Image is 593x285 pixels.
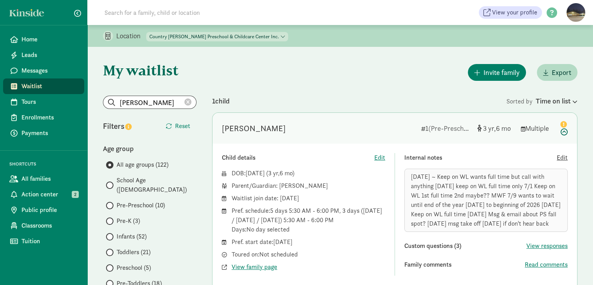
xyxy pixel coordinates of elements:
span: Invite family [483,67,520,78]
span: Payments [21,128,78,138]
iframe: Chat Widget [554,248,593,285]
input: Search for a family, child or location [100,5,319,20]
span: View your profile [492,8,537,17]
a: Messages [3,63,84,78]
a: View your profile [479,6,542,19]
span: Leads [21,50,78,60]
div: Pref. start date: [DATE] [232,237,385,247]
h1: My waitlist [103,62,196,78]
span: 6 [280,169,292,177]
a: Leads [3,47,84,63]
button: View responses [526,241,568,251]
span: Tuition [21,237,78,246]
span: Enrollments [21,113,78,122]
div: Parent/Guardian: [PERSON_NAME] [232,181,385,191]
span: Messages [21,66,78,75]
div: Internal notes [404,153,557,162]
button: Invite family [468,64,526,81]
span: Reset [175,121,190,131]
div: Sorted by [506,96,577,106]
div: Filters [103,120,150,132]
span: Waitlist [21,82,78,91]
a: Classrooms [3,218,84,233]
div: Pref. schedule: 5 days 5:30 AM - 6:00 PM, 3 days ([DATE] / [DATE] / [DATE]) 5:30 AM - 6:00 PM Day... [232,206,385,234]
span: Classrooms [21,221,78,230]
div: Age group [103,143,196,154]
a: Waitlist [3,78,84,94]
a: Tuition [3,233,84,249]
span: [DATE] ~ Keep on WL wants full time but call with anything [DATE] keep on WL full time only 7/1 K... [411,173,561,228]
span: School Age ([DEMOGRAPHIC_DATA]) [117,176,196,194]
button: Reset [159,118,196,134]
button: Edit [374,153,385,162]
div: 1 child [212,96,506,106]
button: Read comments [525,260,568,269]
button: Export [537,64,577,81]
div: DOB: ( ) [232,169,385,178]
span: Toddlers (21) [117,248,150,257]
span: Home [21,35,78,44]
div: Custom questions (3) [404,241,526,251]
span: Public profile [21,205,78,215]
a: Action center 2 [3,187,84,202]
span: Action center [21,190,78,199]
span: Tours [21,97,78,107]
span: [DATE] [246,169,265,177]
span: Infants (52) [117,232,147,241]
a: Enrollments [3,110,84,125]
div: Time on list [536,96,577,106]
a: All families [3,171,84,187]
a: Public profile [3,202,84,218]
button: View family page [232,262,277,272]
span: All families [21,174,78,183]
a: Payments [3,125,84,141]
div: Multiple [521,123,552,134]
div: 1 [421,123,471,134]
p: Location [116,31,146,41]
div: Child details [222,153,374,162]
div: Family comments [404,260,525,269]
span: Preschool (5) [117,263,151,273]
span: 3 [483,124,496,133]
div: Rowyn Hansen [222,122,286,135]
span: 6 [496,124,511,133]
span: 2 [72,191,79,198]
div: Toured on: Not scheduled [232,250,385,259]
input: Search list... [103,96,196,109]
span: (Pre-Preschool) [428,124,474,133]
div: [object Object] [477,123,515,134]
span: Export [552,67,571,78]
a: Home [3,32,84,47]
a: Tours [3,94,84,110]
div: Waitlist join date: [DATE] [232,194,385,203]
button: Edit [557,153,568,162]
span: Pre-Preschool (10) [117,201,165,210]
span: All age groups (122) [117,160,168,169]
span: 3 [268,169,280,177]
span: Pre-K (3) [117,216,140,226]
